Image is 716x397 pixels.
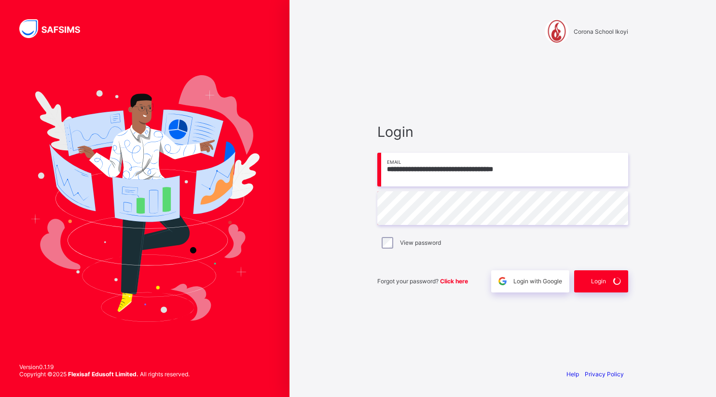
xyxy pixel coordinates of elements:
a: Privacy Policy [585,371,624,378]
span: Login with Google [513,278,562,285]
strong: Flexisaf Edusoft Limited. [68,371,138,378]
img: Hero Image [30,75,260,322]
img: google.396cfc9801f0270233282035f929180a.svg [497,276,508,287]
span: Forgot your password? [377,278,468,285]
label: View password [400,239,441,246]
img: SAFSIMS Logo [19,19,92,38]
span: Corona School Ikoyi [574,28,628,35]
span: Login [591,278,606,285]
a: Click here [440,278,468,285]
span: Copyright © 2025 All rights reserved. [19,371,190,378]
span: Version 0.1.19 [19,363,190,371]
a: Help [566,371,579,378]
span: Login [377,123,628,140]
